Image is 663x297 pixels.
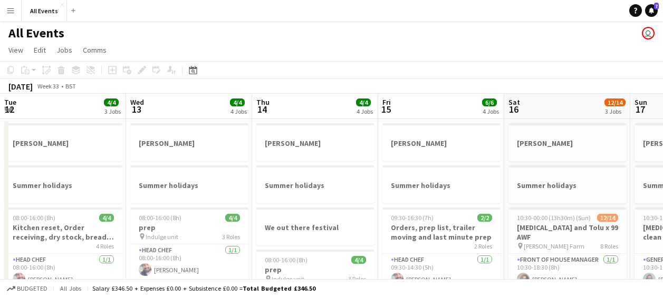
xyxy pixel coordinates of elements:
app-job-card: Summer holidays [256,165,374,203]
a: Comms [79,43,111,57]
span: Wed [130,97,144,107]
span: 4 Roles [96,242,114,250]
span: Indulge unit [146,233,178,241]
span: 6/6 [482,98,497,106]
span: Total Budgeted £346.50 [243,284,315,292]
app-job-card: We out there festival [256,207,374,245]
a: 7 [645,4,658,17]
a: View [4,43,27,57]
span: Thu [256,97,270,107]
h3: [PERSON_NAME] [256,138,374,148]
span: 3 Roles [222,233,240,241]
span: Indulge unit [272,275,304,283]
a: Jobs [52,43,76,57]
div: 3 Jobs [104,107,121,115]
span: 4/4 [99,214,114,222]
span: 08:00-16:00 (8h) [139,214,181,222]
span: Fri [382,97,391,107]
span: 7 [654,3,659,9]
span: View [8,45,23,55]
app-job-card: Summer holidays [130,165,248,203]
span: Week 33 [35,82,61,90]
app-card-role: Front of House Manager1/110:30-18:30 (8h)[PERSON_NAME] [508,254,627,290]
span: 12/14 [597,214,618,222]
span: Sat [508,97,520,107]
div: 3 Jobs [605,107,625,115]
h3: [PERSON_NAME] [130,138,248,148]
span: 4/4 [104,98,119,106]
h3: Summer holidays [256,181,374,190]
span: 2/2 [477,214,492,222]
app-job-card: Summer holidays [382,165,501,203]
h3: [PERSON_NAME] [4,138,122,148]
button: All Events [22,1,67,21]
span: 12/14 [604,98,626,106]
h3: [PERSON_NAME] [508,138,627,148]
span: 4/4 [225,214,240,222]
span: Jobs [56,45,72,55]
span: 08:00-16:00 (8h) [13,214,55,222]
span: 09:30-16:30 (7h) [391,214,434,222]
span: 16 [507,103,520,115]
span: Edit [34,45,46,55]
app-user-avatar: Lucy Hinks [642,27,655,39]
span: Comms [83,45,107,55]
a: Edit [30,43,50,57]
span: 2 Roles [474,242,492,250]
app-job-card: Summer holidays [508,165,627,203]
app-job-card: [PERSON_NAME] [130,123,248,161]
app-card-role: Head Chef1/109:30-14:30 (5h)[PERSON_NAME] [382,254,501,290]
span: 12 [3,103,16,115]
span: 10:30-00:00 (13h30m) (Sun) [517,214,591,222]
span: Tue [4,97,16,107]
app-card-role: Head Chef1/108:00-16:00 (8h)[PERSON_NAME] [130,244,248,280]
app-job-card: [PERSON_NAME] [382,123,501,161]
button: Budgeted [5,283,49,294]
div: Salary £346.50 + Expenses £0.00 + Subsistence £0.00 = [92,284,315,292]
span: Sun [635,97,647,107]
h3: Orders, prep list, trailer moving and last minute prep [382,223,501,242]
span: 13 [129,103,144,115]
h3: We out there festival [256,223,374,232]
span: [PERSON_NAME] Farm [524,242,584,250]
div: 4 Jobs [230,107,247,115]
span: Budgeted [17,285,47,292]
span: 08:00-16:00 (8h) [265,256,308,264]
h3: [PERSON_NAME] [382,138,501,148]
app-job-card: Summer holidays [4,165,122,203]
h1: All Events [8,25,64,41]
app-job-card: [PERSON_NAME] [256,123,374,161]
span: 4/4 [351,256,366,264]
span: 15 [381,103,391,115]
h3: Summer holidays [4,181,122,190]
app-job-card: [PERSON_NAME] [4,123,122,161]
span: All jobs [58,284,83,292]
div: BST [65,82,76,90]
span: 4/4 [230,98,245,106]
h3: Summer holidays [382,181,501,190]
h3: Summer holidays [508,181,627,190]
span: 3 Roles [348,275,366,283]
h3: prep [256,265,374,274]
div: 4 Jobs [483,107,499,115]
app-job-card: [PERSON_NAME] [508,123,627,161]
span: 17 [633,103,647,115]
h3: prep [130,223,248,232]
h3: Summer holidays [130,181,248,190]
span: 4/4 [356,98,371,106]
h3: [MEDICAL_DATA] and Tolu x 99 AWF [508,223,627,242]
app-card-role: Head Chef1/108:00-16:00 (8h)[PERSON_NAME] [4,254,122,290]
span: 8 Roles [600,242,618,250]
h3: Kitchen reset, Order receiving, dry stock, bread and cake day [4,223,122,242]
